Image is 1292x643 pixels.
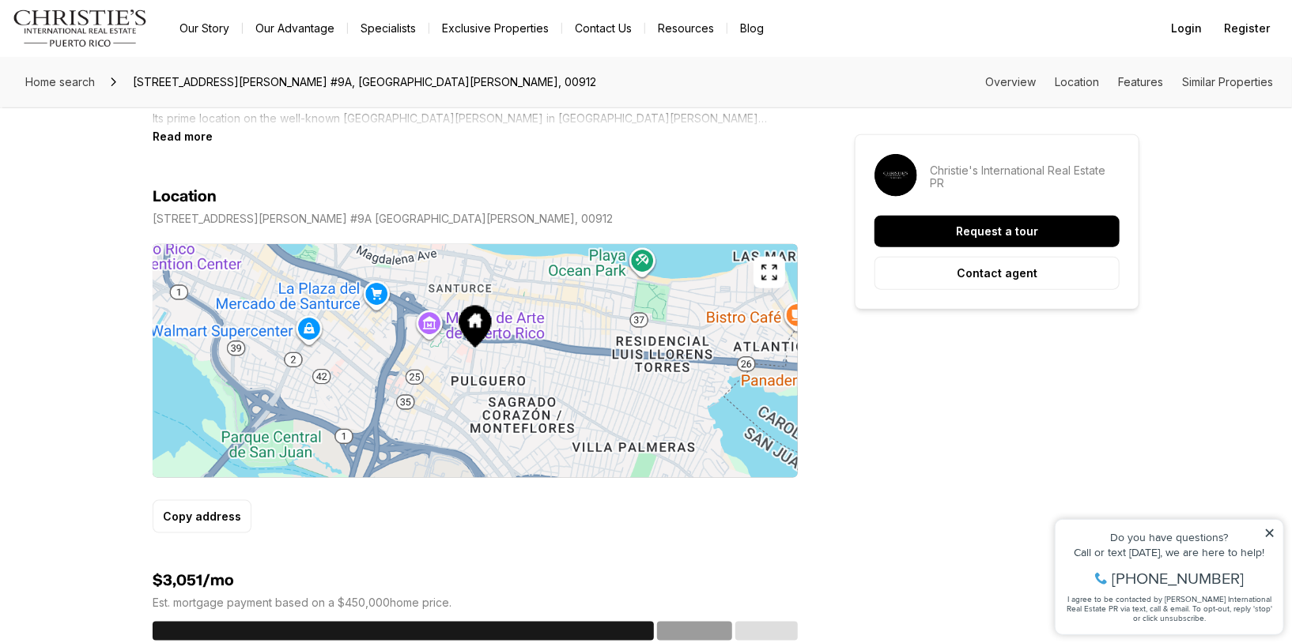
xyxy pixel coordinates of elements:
[65,74,197,90] span: [PHONE_NUMBER]
[645,17,727,39] a: Resources
[429,17,561,39] a: Exclusive Properties
[1162,13,1211,44] button: Login
[985,76,1273,88] nav: Page section menu
[348,17,429,39] a: Specialists
[153,500,251,533] button: Copy address
[985,75,1036,88] a: Skip to: Overview
[127,70,603,95] span: [STREET_ADDRESS][PERSON_NAME] #9A, [GEOGRAPHIC_DATA][PERSON_NAME], 00912
[875,257,1120,290] button: Contact agent
[153,244,798,478] img: Map of 267 SAN JORGE AVE. #9A, SAN JUAN PR, 00912
[13,9,148,47] img: logo
[957,267,1037,280] p: Contact agent
[1171,22,1202,35] span: Login
[17,51,229,62] div: Call or text [DATE], we are here to help!
[153,571,798,590] h4: $3,051/mo
[153,212,613,225] p: [STREET_ADDRESS][PERSON_NAME] #9A [GEOGRAPHIC_DATA][PERSON_NAME], 00912
[243,17,347,39] a: Our Advantage
[1182,75,1273,88] a: Skip to: Similar Properties
[153,130,213,143] button: Read more
[956,225,1038,238] p: Request a tour
[153,596,798,609] p: Est. mortgage payment based on a $450,000 home price.
[25,75,95,88] span: Home search
[19,70,101,95] a: Home search
[1215,13,1279,44] button: Register
[1224,22,1270,35] span: Register
[167,17,242,39] a: Our Story
[153,187,217,206] h4: Location
[1055,75,1099,88] a: Skip to: Location
[163,510,241,523] p: Copy address
[875,216,1120,247] button: Request a tour
[1118,75,1163,88] a: Skip to: Features
[20,97,225,127] span: I agree to be contacted by [PERSON_NAME] International Real Estate PR via text, call & email. To ...
[727,17,776,39] a: Blog
[17,36,229,47] div: Do you have questions?
[562,17,644,39] button: Contact Us
[930,164,1120,190] p: Christie's International Real Estate PR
